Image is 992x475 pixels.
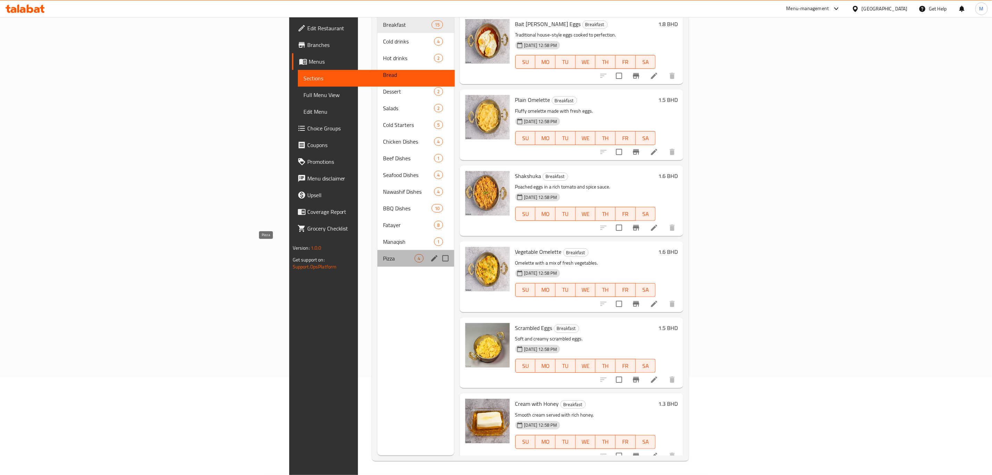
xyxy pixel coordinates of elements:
span: Menu disclaimer [307,174,449,183]
span: Version: [293,243,310,252]
div: items [434,237,443,246]
span: 4 [415,255,423,262]
span: 2 [434,105,442,112]
button: SU [515,131,536,145]
button: TU [556,359,576,373]
span: TU [558,361,573,371]
span: [DATE] 12:58 PM [522,270,560,276]
span: Salads [383,104,434,112]
a: Edit menu item [650,148,658,156]
img: Vegetable Omelette [465,247,510,291]
button: MO [535,207,556,221]
span: Hot drinks [383,54,434,62]
span: SU [518,437,533,447]
h6: 1.6 BHD [658,171,678,181]
span: Breakfast [552,97,577,105]
span: WE [578,57,593,67]
div: items [434,187,443,196]
div: items [434,71,443,79]
div: BBQ Dishes10 [377,200,454,217]
span: 8 [434,222,442,228]
div: items [432,21,443,29]
div: Breakfast [383,21,432,29]
div: Breakfast [563,248,589,257]
p: Traditional house-style eggs cooked to perfection. [515,31,656,39]
a: Promotions [292,153,455,170]
span: WE [578,133,593,143]
span: Breakfast [583,21,607,29]
span: Coverage Report [307,208,449,216]
p: Fluffy omelette made with fresh eggs. [515,107,656,115]
img: Scrambled Eggs [465,323,510,368]
button: TU [556,435,576,449]
a: Sections [298,70,455,87]
span: Promotions [307,158,449,166]
span: WE [578,209,593,219]
span: Bread [383,71,434,79]
button: SA [636,359,656,373]
span: Beef Dishes [383,154,434,162]
span: SA [639,437,653,447]
span: Cold Starters [383,121,434,129]
button: MO [535,359,556,373]
div: BBQ Dishes [383,204,432,212]
div: Breakfast [560,400,586,409]
span: WE [578,285,593,295]
span: Cream with Honey [515,398,559,409]
span: SU [518,57,533,67]
button: WE [576,283,596,297]
span: Manaqish [383,237,434,246]
button: TH [595,131,616,145]
button: SU [515,435,536,449]
span: SU [518,285,533,295]
button: WE [576,207,596,221]
button: delete [664,371,681,388]
span: Menus [309,57,449,66]
button: MO [535,55,556,69]
button: SA [636,435,656,449]
span: TH [598,437,613,447]
span: TU [558,285,573,295]
p: Omelette with a mix of fresh vegetables. [515,259,656,267]
a: Edit menu item [650,72,658,80]
span: SA [639,133,653,143]
div: items [432,204,443,212]
span: TH [598,57,613,67]
button: MO [535,283,556,297]
span: FR [618,285,633,295]
div: items [434,154,443,162]
div: items [434,87,443,96]
div: items [434,221,443,229]
span: SA [639,209,653,219]
a: Upsell [292,187,455,203]
button: delete [664,296,681,312]
button: delete [664,67,681,84]
button: TH [595,207,616,221]
span: Cold drinks [383,37,434,46]
span: Scrambled Eggs [515,323,552,333]
span: SA [639,285,653,295]
span: [DATE] 12:58 PM [522,118,560,125]
span: 15 [432,22,442,28]
span: 2 [434,88,442,95]
div: Nawashif Dishes [383,187,434,196]
div: Breakfast15 [377,16,454,33]
a: Choice Groups [292,120,455,137]
span: MO [538,437,553,447]
a: Full Menu View [298,87,455,103]
span: TU [558,57,573,67]
span: TH [598,209,613,219]
button: WE [576,435,596,449]
div: Cold drinks4 [377,33,454,50]
button: Branch-specific-item [628,67,644,84]
span: TU [558,437,573,447]
span: MO [538,361,553,371]
button: SA [636,131,656,145]
span: Fatayer [383,221,434,229]
span: M [980,5,984,13]
span: MO [538,209,553,219]
nav: Menu sections [377,14,454,269]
